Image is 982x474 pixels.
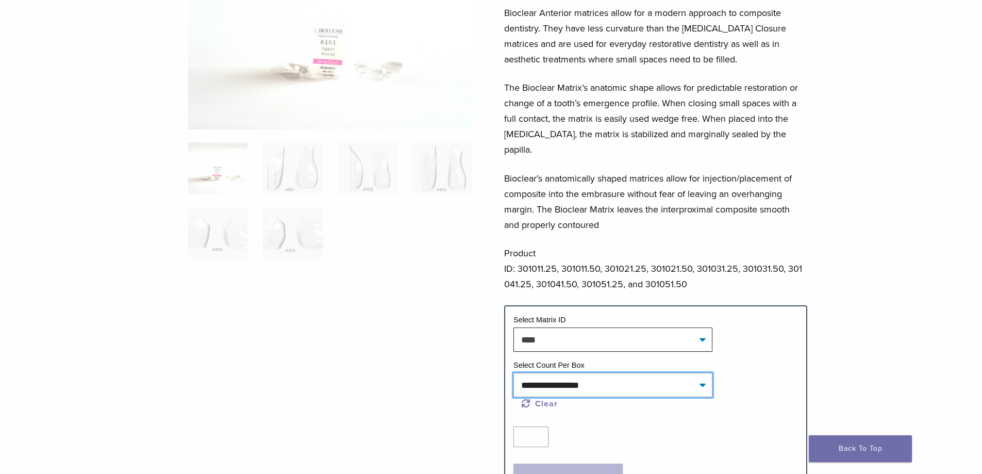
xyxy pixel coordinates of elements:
[504,171,807,233] p: Bioclear’s anatomically shaped matrices allow for injection/placement of composite into the embra...
[263,207,322,259] img: Original Anterior Matrix - A Series - Image 6
[513,361,585,369] label: Select Count Per Box
[504,246,807,292] p: Product ID: 301011.25, 301011.50, 301021.25, 301021.50, 301031.25, 301031.50, 301041.25, 301041.5...
[504,5,807,67] p: Bioclear Anterior matrices allow for a modern approach to composite dentistry. They have less cur...
[809,435,912,462] a: Back To Top
[413,142,472,194] img: Original Anterior Matrix - A Series - Image 4
[263,142,322,194] img: Original Anterior Matrix - A Series - Image 2
[188,207,247,259] img: Original Anterior Matrix - A Series - Image 5
[504,80,807,157] p: The Bioclear Matrix’s anatomic shape allows for predictable restoration or change of a tooth’s em...
[522,399,558,409] a: Clear
[188,142,247,194] img: Anterior-Original-A-Series-Matrices-324x324.jpg
[338,142,397,194] img: Original Anterior Matrix - A Series - Image 3
[513,316,566,324] label: Select Matrix ID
